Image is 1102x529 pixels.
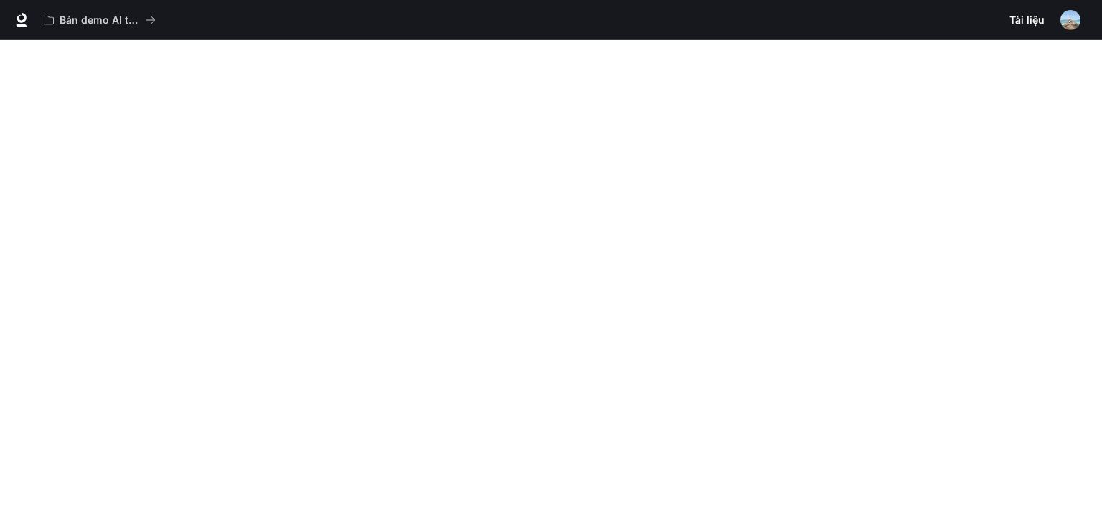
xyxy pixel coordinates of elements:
a: Tài liệu [1004,6,1050,34]
font: Tài liệu [1009,14,1045,26]
button: Tất cả không gian làm việc [37,6,162,34]
button: Hình đại diện người dùng [1056,6,1085,34]
font: Bản demo AI trong thế giới thực [60,14,217,26]
img: Hình đại diện người dùng [1060,10,1080,30]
